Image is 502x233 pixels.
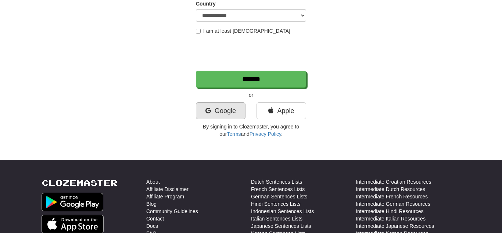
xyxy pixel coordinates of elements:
[146,222,158,230] a: Docs
[42,178,118,187] a: Clozemaster
[251,178,302,186] a: Dutch Sentences Lists
[196,29,201,33] input: I am at least [DEMOGRAPHIC_DATA]
[146,215,164,222] a: Contact
[146,186,189,193] a: Affiliate Disclaimer
[146,200,157,208] a: Blog
[196,102,245,119] a: Google
[356,178,431,186] a: Intermediate Croatian Resources
[356,208,423,215] a: Intermediate Hindi Resources
[356,200,430,208] a: Intermediate German Resources
[356,193,428,200] a: Intermediate French Resources
[196,27,290,35] label: I am at least [DEMOGRAPHIC_DATA]
[251,200,301,208] a: Hindi Sentences Lists
[356,215,426,222] a: Intermediate Italian Resources
[356,186,425,193] a: Intermediate Dutch Resources
[146,208,198,215] a: Community Guidelines
[251,208,314,215] a: Indonesian Sentences Lists
[250,131,281,137] a: Privacy Policy
[196,38,308,67] iframe: reCAPTCHA
[251,215,302,222] a: Italian Sentences Lists
[146,193,184,200] a: Affiliate Program
[257,102,306,119] a: Apple
[356,222,434,230] a: Intermediate Japanese Resources
[227,131,241,137] a: Terms
[42,193,103,211] img: Get it on Google Play
[251,193,307,200] a: German Sentences Lists
[146,178,160,186] a: About
[196,123,306,138] p: By signing in to Clozemaster, you agree to our and .
[196,91,306,99] p: or
[251,222,311,230] a: Japanese Sentences Lists
[251,186,305,193] a: French Sentences Lists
